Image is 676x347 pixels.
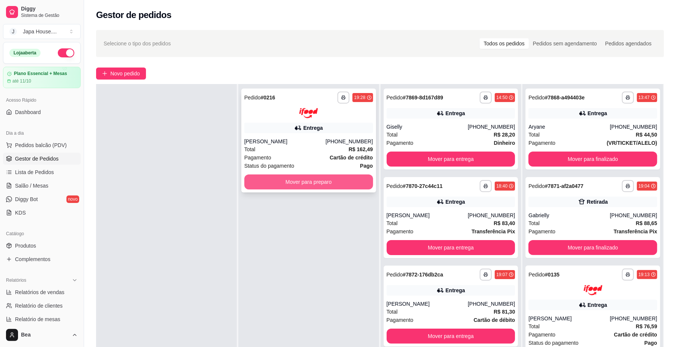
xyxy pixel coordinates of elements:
[446,110,465,117] div: Entrega
[9,49,41,57] div: Loja aberta
[387,308,398,316] span: Total
[468,212,515,219] div: [PHONE_NUMBER]
[15,302,63,309] span: Relatório de clientes
[96,68,146,80] button: Novo pedido
[387,316,414,324] span: Pagamento
[3,139,81,151] button: Pedidos balcão (PDV)
[545,272,560,278] strong: # 0135
[610,123,657,131] div: [PHONE_NUMBER]
[3,300,81,312] a: Relatório de clientes
[387,95,403,101] span: Pedido
[387,152,515,167] button: Mover para entrega
[528,272,545,278] span: Pedido
[3,193,81,205] a: Diggy Botnovo
[15,315,60,323] span: Relatório de mesas
[360,163,373,169] strong: Pago
[494,309,515,315] strong: R$ 81,30
[12,78,31,84] article: até 11/10
[387,131,398,139] span: Total
[529,38,601,49] div: Pedidos sem agendamento
[244,153,271,162] span: Pagamento
[607,140,657,146] strong: (VR/TICKET/ALELO)
[15,141,67,149] span: Pedidos balcão (PDV)
[528,123,610,131] div: Aryane
[3,67,81,88] a: Plano Essencial + Mesasaté 11/10
[325,138,373,145] div: [PHONE_NUMBER]
[528,227,556,236] span: Pagamento
[496,272,507,278] div: 19:07
[102,71,107,76] span: plus
[638,272,650,278] div: 19:13
[14,71,67,77] article: Plano Essencial + Mesas
[587,198,608,206] div: Retirada
[23,28,57,35] div: Japa House. ...
[15,209,26,216] span: KDS
[15,108,41,116] span: Dashboard
[3,153,81,165] a: Gestor de Pedidos
[610,315,657,322] div: [PHONE_NUMBER]
[528,330,556,339] span: Pagamento
[528,95,545,101] span: Pedido
[244,174,373,189] button: Mover para preparo
[3,286,81,298] a: Relatórios de vendas
[3,94,81,106] div: Acesso Rápido
[496,183,507,189] div: 18:40
[636,220,657,226] strong: R$ 88,65
[3,240,81,252] a: Produtos
[110,69,140,78] span: Novo pedido
[3,228,81,240] div: Catálogo
[387,183,403,189] span: Pedido
[260,95,275,101] strong: # 0216
[614,332,657,338] strong: Cartão de crédito
[3,3,81,21] a: DiggySistema de Gestão
[21,332,69,338] span: Bea
[3,106,81,118] a: Dashboard
[3,24,81,39] button: Select a team
[545,95,585,101] strong: # 7868-a494403e
[387,227,414,236] span: Pagamento
[528,212,610,219] div: Gabrielly
[15,255,50,263] span: Complementos
[387,123,468,131] div: Giselly
[244,138,326,145] div: [PERSON_NAME]
[588,110,607,117] div: Entrega
[528,219,540,227] span: Total
[528,339,578,347] span: Status do pagamento
[3,253,81,265] a: Complementos
[446,287,465,294] div: Entrega
[403,95,443,101] strong: # 7869-8d167d89
[299,108,318,118] img: ifood
[494,132,515,138] strong: R$ 28,20
[644,340,657,346] strong: Pago
[446,198,465,206] div: Entrega
[9,28,17,35] span: J
[3,313,81,325] a: Relatório de mesas
[3,180,81,192] a: Salão / Mesas
[387,300,468,308] div: [PERSON_NAME]
[601,38,656,49] div: Pedidos agendados
[15,288,65,296] span: Relatórios de vendas
[387,219,398,227] span: Total
[21,6,78,12] span: Diggy
[528,183,545,189] span: Pedido
[528,240,657,255] button: Mover para finalizado
[610,212,657,219] div: [PHONE_NUMBER]
[528,131,540,139] span: Total
[21,12,78,18] span: Sistema de Gestão
[496,95,507,101] div: 14:50
[96,9,172,21] h2: Gestor de pedidos
[387,212,468,219] div: [PERSON_NAME]
[528,152,657,167] button: Mover para finalizado
[244,145,256,153] span: Total
[584,285,602,295] img: ifood
[636,323,657,329] strong: R$ 76,59
[494,140,515,146] strong: Dinheiro
[15,182,48,189] span: Salão / Mesas
[354,95,365,101] div: 19:28
[528,315,610,322] div: [PERSON_NAME]
[15,195,38,203] span: Diggy Bot
[244,162,294,170] span: Status do pagamento
[638,183,650,189] div: 19:04
[387,139,414,147] span: Pagamento
[474,317,515,323] strong: Cartão de débito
